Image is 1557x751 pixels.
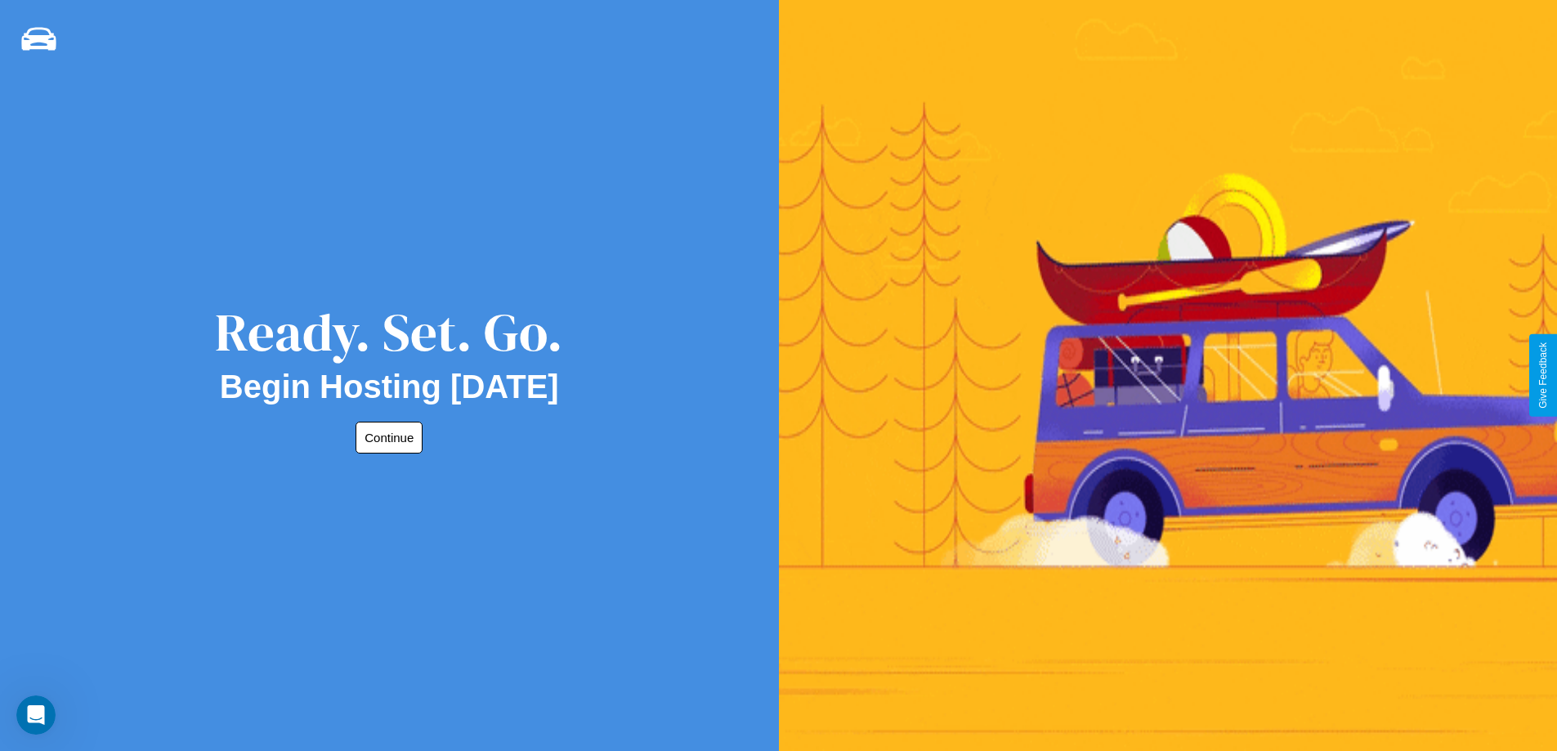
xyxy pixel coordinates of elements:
iframe: Intercom live chat [16,695,56,735]
div: Ready. Set. Go. [215,296,563,369]
div: Give Feedback [1537,342,1549,409]
h2: Begin Hosting [DATE] [220,369,559,405]
button: Continue [356,422,423,454]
